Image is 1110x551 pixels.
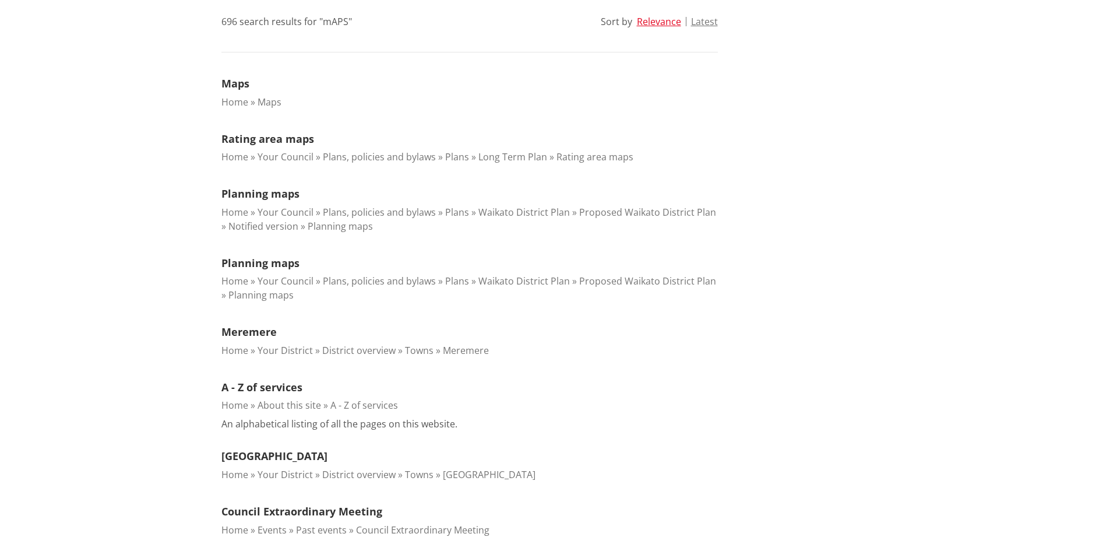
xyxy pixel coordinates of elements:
a: Home [221,468,248,481]
div: Sort by [601,15,632,29]
a: Your Council [258,206,313,219]
a: Long Term Plan [478,150,547,163]
a: Council Extraordinary Meeting [221,504,382,518]
a: Council Extraordinary Meeting [356,524,489,536]
a: Home [221,206,248,219]
a: Plans [445,206,469,219]
a: Rating area maps [556,150,633,163]
a: Home [221,150,248,163]
button: Relevance [637,16,681,27]
iframe: Messenger Launcher [1056,502,1098,544]
a: A - Z of services [330,399,398,412]
a: Rating area maps [221,132,314,146]
a: [GEOGRAPHIC_DATA] [221,449,327,463]
a: Proposed Waikato District Plan [579,275,716,287]
a: Plans, policies and bylaws [323,275,436,287]
a: Meremere [443,344,489,357]
a: Planning maps [221,187,299,201]
a: Home [221,344,248,357]
a: Your District [258,468,313,481]
a: Notified version [228,220,298,233]
a: Maps [258,96,281,108]
a: Past events [296,524,347,536]
a: Meremere [221,325,277,339]
a: Towns [405,344,434,357]
a: Plans [445,150,469,163]
a: Plans [445,275,469,287]
a: Waikato District Plan [478,206,570,219]
a: Events [258,524,287,536]
a: Waikato District Plan [478,275,570,287]
a: Plans, policies and bylaws [323,206,436,219]
a: Home [221,275,248,287]
a: District overview [322,468,396,481]
a: About this site [258,399,321,412]
a: Planning maps [228,289,294,301]
a: Plans, policies and bylaws [323,150,436,163]
a: Proposed Waikato District Plan [579,206,716,219]
a: Maps [221,76,249,90]
a: Your Council [258,150,313,163]
a: Home [221,524,248,536]
a: Planning maps [308,220,373,233]
a: District overview [322,344,396,357]
div: 696 search results for "mAPS" [221,15,352,29]
a: Home [221,399,248,412]
p: An alphabetical listing of all the pages on this website. [221,417,457,431]
a: Your Council [258,275,313,287]
a: Home [221,96,248,108]
button: Latest [691,16,718,27]
a: Your District [258,344,313,357]
a: [GEOGRAPHIC_DATA] [443,468,535,481]
a: A - Z of services [221,380,302,394]
a: Towns [405,468,434,481]
a: Planning maps [221,256,299,270]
